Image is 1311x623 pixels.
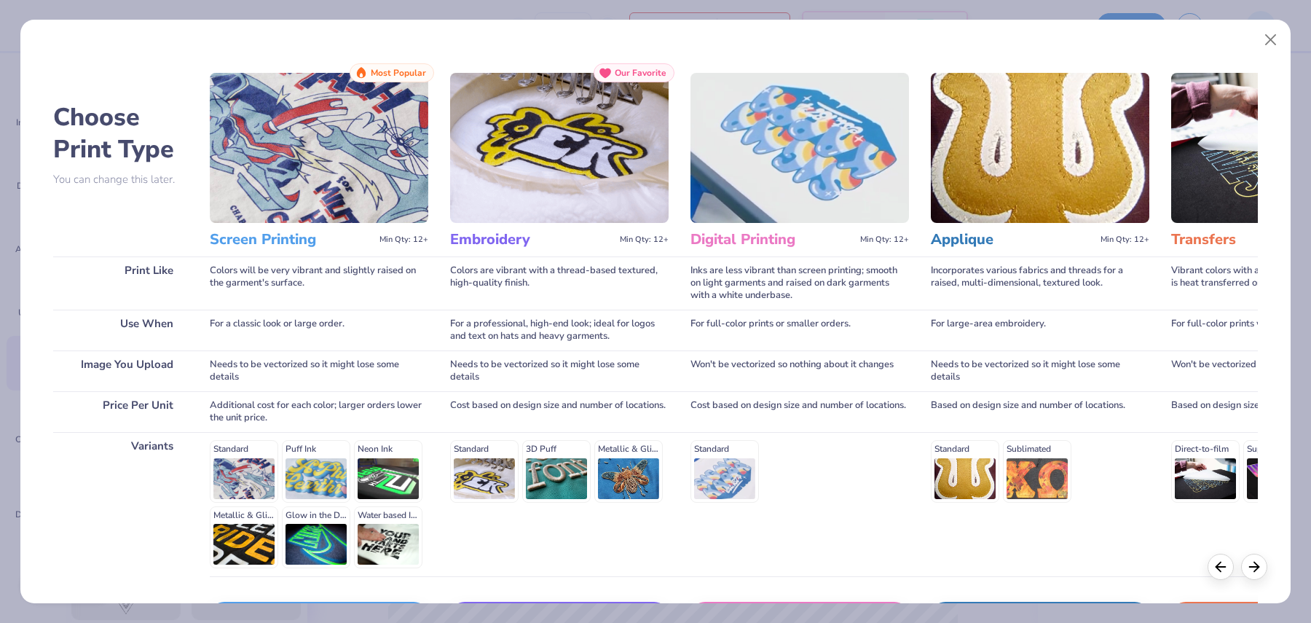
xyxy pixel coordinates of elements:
[690,391,909,432] div: Cost based on design size and number of locations.
[53,391,188,432] div: Price Per Unit
[379,235,428,245] span: Min Qty: 12+
[53,101,188,165] h2: Choose Print Type
[931,350,1149,391] div: Needs to be vectorized so it might lose some details
[210,256,428,310] div: Colors will be very vibrant and slightly raised on the garment's surface.
[690,73,909,223] img: Digital Printing
[371,68,426,78] span: Most Popular
[450,230,614,249] h3: Embroidery
[53,173,188,186] p: You can change this later.
[615,68,666,78] span: Our Favorite
[690,230,854,249] h3: Digital Printing
[450,391,669,432] div: Cost based on design size and number of locations.
[450,350,669,391] div: Needs to be vectorized so it might lose some details
[690,310,909,350] div: For full-color prints or smaller orders.
[1101,235,1149,245] span: Min Qty: 12+
[210,73,428,223] img: Screen Printing
[53,256,188,310] div: Print Like
[860,235,909,245] span: Min Qty: 12+
[53,350,188,391] div: Image You Upload
[450,256,669,310] div: Colors are vibrant with a thread-based textured, high-quality finish.
[931,310,1149,350] div: For large-area embroidery.
[210,350,428,391] div: Needs to be vectorized so it might lose some details
[931,230,1095,249] h3: Applique
[620,235,669,245] span: Min Qty: 12+
[931,73,1149,223] img: Applique
[210,310,428,350] div: For a classic look or large order.
[931,391,1149,432] div: Based on design size and number of locations.
[53,310,188,350] div: Use When
[690,350,909,391] div: Won't be vectorized so nothing about it changes
[450,73,669,223] img: Embroidery
[53,432,188,576] div: Variants
[210,230,374,249] h3: Screen Printing
[1257,26,1285,54] button: Close
[931,256,1149,310] div: Incorporates various fabrics and threads for a raised, multi-dimensional, textured look.
[690,256,909,310] div: Inks are less vibrant than screen printing; smooth on light garments and raised on dark garments ...
[210,391,428,432] div: Additional cost for each color; larger orders lower the unit price.
[450,310,669,350] div: For a professional, high-end look; ideal for logos and text on hats and heavy garments.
